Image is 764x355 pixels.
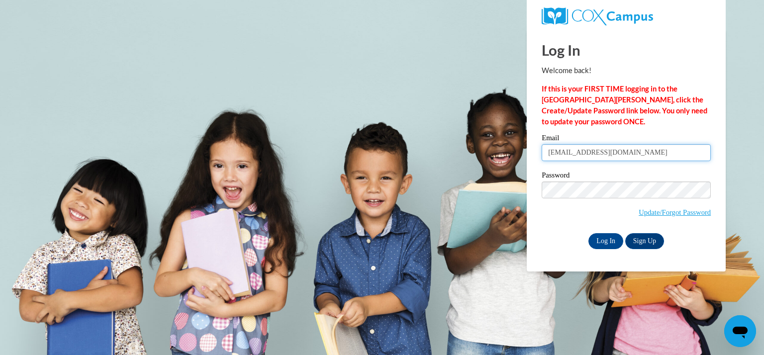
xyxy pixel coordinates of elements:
[625,233,664,249] a: Sign Up
[542,134,711,144] label: Email
[542,65,711,76] p: Welcome back!
[724,315,756,347] iframe: Button to launch messaging window
[542,7,711,25] a: COX Campus
[542,40,711,60] h1: Log In
[542,85,707,126] strong: If this is your FIRST TIME logging in to the [GEOGRAPHIC_DATA][PERSON_NAME], click the Create/Upd...
[588,233,623,249] input: Log In
[542,172,711,181] label: Password
[542,7,653,25] img: COX Campus
[639,208,711,216] a: Update/Forgot Password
